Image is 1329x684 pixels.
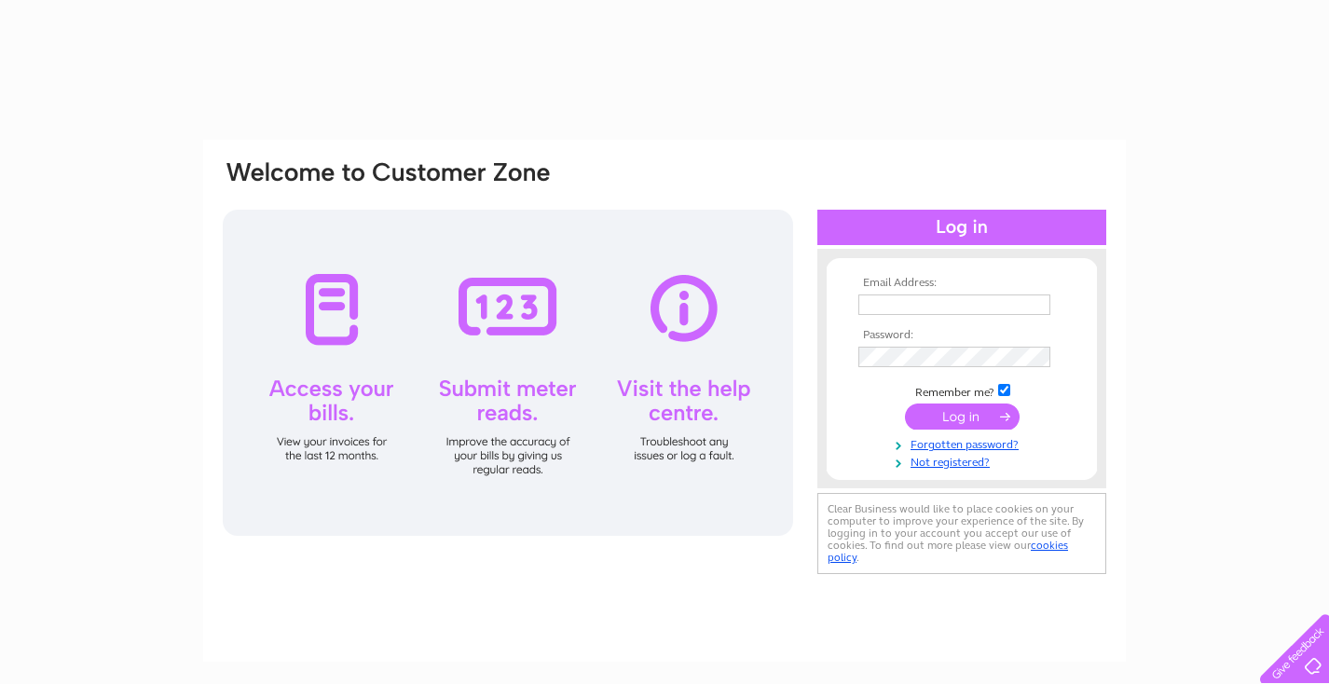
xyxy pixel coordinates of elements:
td: Remember me? [854,381,1070,400]
input: Submit [905,404,1020,430]
a: Forgotten password? [858,434,1070,452]
th: Email Address: [854,277,1070,290]
div: Clear Business would like to place cookies on your computer to improve your experience of the sit... [817,493,1106,574]
th: Password: [854,329,1070,342]
a: cookies policy [828,539,1068,564]
a: Not registered? [858,452,1070,470]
